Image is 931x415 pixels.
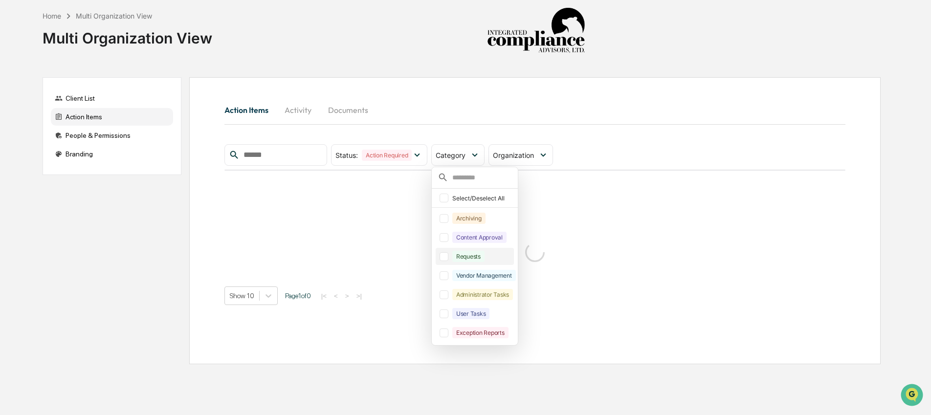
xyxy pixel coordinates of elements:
a: 🖐️Preclearance [6,119,67,137]
div: Administrator Tasks [452,289,513,300]
div: We're available if you need us! [33,85,124,92]
button: Action Items [224,98,276,122]
span: Preclearance [20,123,63,133]
div: Select/Deselect All [452,195,512,202]
div: User Tasks [452,308,490,319]
div: 🔎 [10,143,18,151]
div: Home [43,12,61,20]
div: Exception Reports [452,327,509,338]
div: Content Approval [452,232,507,243]
button: > [342,292,352,300]
span: Pylon [97,166,118,173]
span: Category [436,151,465,159]
img: Integrated Compliance Advisors [487,8,585,54]
div: Vendor Management [452,270,516,281]
button: Activity [276,98,320,122]
div: activity tabs [224,98,845,122]
iframe: Open customer support [900,383,926,409]
img: 1746055101610-c473b297-6a78-478c-a979-82029cc54cd1 [10,75,27,92]
div: Client List [51,89,173,107]
button: >| [354,292,365,300]
div: Start new chat [33,75,160,85]
div: 🗄️ [71,124,79,132]
button: Documents [320,98,376,122]
button: Start new chat [166,78,178,89]
div: 🖐️ [10,124,18,132]
span: Status : [335,151,358,159]
button: < [331,292,341,300]
div: Action Items [51,108,173,126]
div: People & Permissions [51,127,173,144]
div: Requests [452,251,485,262]
span: Data Lookup [20,142,62,152]
button: |< [318,292,330,300]
a: 🔎Data Lookup [6,138,66,155]
div: Multi Organization View [76,12,152,20]
div: Action Required [362,150,412,161]
div: Branding [51,145,173,163]
span: Organization [493,151,534,159]
p: How can we help? [10,21,178,36]
span: Page 1 of 0 [285,292,311,300]
span: Attestations [81,123,121,133]
div: Archiving [452,213,486,224]
a: 🗄️Attestations [67,119,125,137]
a: Powered byPylon [69,165,118,173]
div: Multi Organization View [43,22,212,47]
